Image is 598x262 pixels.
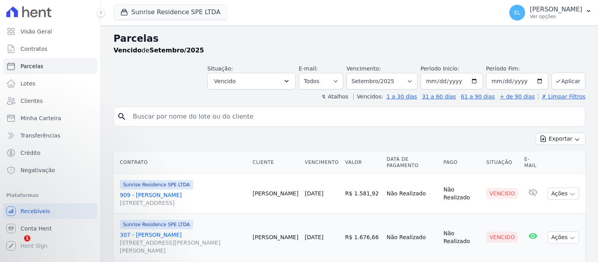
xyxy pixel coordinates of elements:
strong: Setembro/2025 [149,46,204,54]
iframe: Intercom live chat [8,235,27,254]
button: Sunrise Residence SPE LTDA [114,5,227,20]
a: 61 a 90 dias [461,93,495,100]
a: [DATE] [305,234,323,240]
label: ↯ Atalhos [321,93,348,100]
p: de [114,46,204,55]
button: Ações [548,188,579,200]
a: 307 - [PERSON_NAME][STREET_ADDRESS][PERSON_NAME][PERSON_NAME] [120,231,246,255]
th: Valor [342,151,383,174]
a: Negativação [3,162,97,178]
td: Não Realizado [384,214,440,261]
label: Período Inicío: [421,65,459,72]
th: Situação [483,151,521,174]
td: [PERSON_NAME] [250,214,302,261]
span: Sunrise Residence SPE LTDA [120,180,193,190]
label: E-mail: [299,65,318,72]
p: Ver opções [530,13,582,20]
td: Não Realizado [384,174,440,214]
span: Vencido [214,76,236,86]
label: Vencimento: [347,65,381,72]
a: 31 a 60 dias [422,93,456,100]
a: Crédito [3,145,97,161]
button: Exportar [536,133,585,145]
span: [STREET_ADDRESS] [120,199,246,207]
th: E-mail [521,151,544,174]
span: [STREET_ADDRESS][PERSON_NAME][PERSON_NAME] [120,239,246,255]
a: Transferências [3,128,97,143]
span: Parcelas [20,62,43,70]
span: EL [514,10,521,15]
a: Clientes [3,93,97,109]
button: Ações [548,231,579,243]
td: [PERSON_NAME] [250,174,302,214]
button: Aplicar [551,72,585,89]
a: 909 - [PERSON_NAME][STREET_ADDRESS] [120,191,246,207]
button: EL [PERSON_NAME] Ver opções [503,2,598,24]
td: Não Realizado [440,174,483,214]
span: Crédito [20,149,41,157]
a: Recebíveis [3,203,97,219]
h2: Parcelas [114,32,585,46]
span: Lotes [20,80,35,87]
div: Vencido [486,188,518,199]
a: Minha Carteira [3,110,97,126]
label: Vencidos: [353,93,383,100]
td: R$ 1.676,66 [342,214,383,261]
span: Negativação [20,166,55,174]
input: Buscar por nome do lote ou do cliente [128,109,582,124]
a: 1 a 30 dias [387,93,417,100]
a: + de 90 dias [500,93,535,100]
p: [PERSON_NAME] [530,6,582,13]
div: Vencido [486,232,518,243]
th: Data de Pagamento [384,151,440,174]
button: Vencido [207,73,296,89]
th: Cliente [250,151,302,174]
td: R$ 1.581,92 [342,174,383,214]
a: Parcelas [3,58,97,74]
th: Contrato [114,151,250,174]
iframe: Intercom notifications mensagem [6,186,164,241]
i: search [117,112,127,121]
label: Período Fim: [486,65,548,73]
a: Visão Geral [3,24,97,39]
a: [DATE] [305,190,323,197]
span: Contratos [20,45,47,53]
strong: Vencido [114,46,142,54]
label: Situação: [207,65,233,72]
span: Clientes [20,97,43,105]
th: Vencimento [302,151,342,174]
span: Minha Carteira [20,114,61,122]
a: Conta Hent [3,221,97,236]
span: 1 [24,235,30,242]
a: Lotes [3,76,97,91]
span: Visão Geral [20,28,52,35]
a: ✗ Limpar Filtros [538,93,585,100]
a: Contratos [3,41,97,57]
th: Pago [440,151,483,174]
td: Não Realizado [440,214,483,261]
span: Transferências [20,132,60,139]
